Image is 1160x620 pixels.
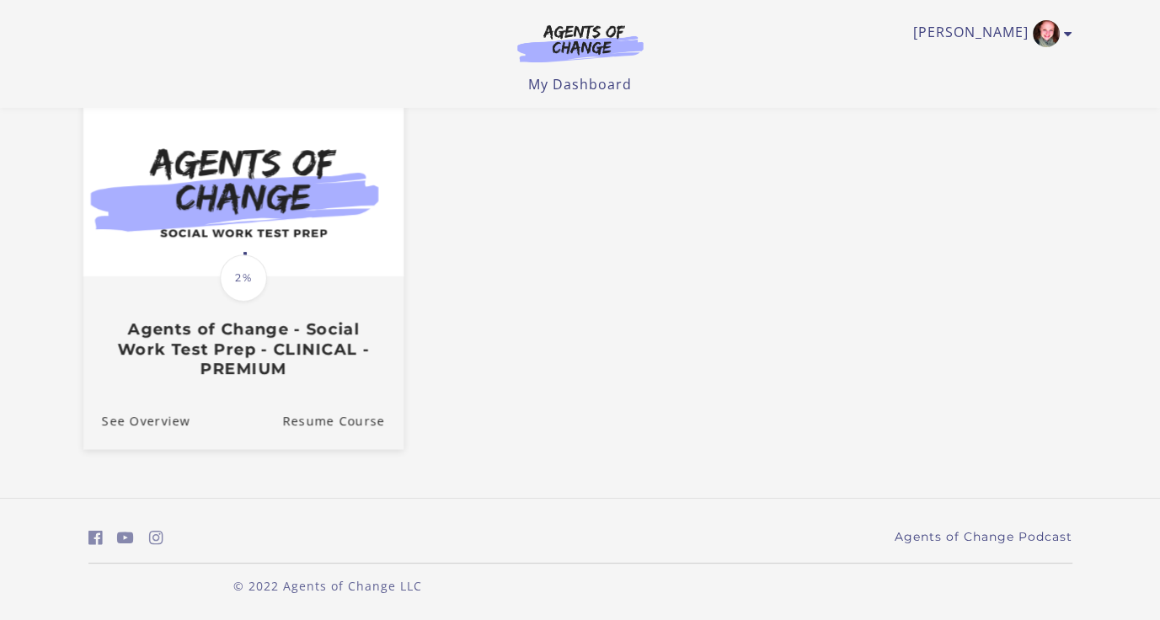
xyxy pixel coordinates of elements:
i: https://www.facebook.com/groups/aswbtestprep (Open in a new window) [88,530,103,546]
p: © 2022 Agents of Change LLC [88,577,567,595]
i: https://www.instagram.com/agentsofchangeprep/ (Open in a new window) [149,530,163,546]
a: My Dashboard [528,75,632,94]
i: https://www.youtube.com/c/AgentsofChangeTestPrepbyMeaganMitchell (Open in a new window) [117,530,134,546]
span: 2% [220,254,267,302]
a: Agents of Change - Social Work Test Prep - CLINICAL - PREMIUM: Resume Course [282,393,404,449]
h3: Agents of Change - Social Work Test Prep - CLINICAL - PREMIUM [101,320,384,379]
a: https://www.instagram.com/agentsofchangeprep/ (Open in a new window) [149,526,163,550]
a: Agents of Change Podcast [895,528,1072,546]
a: Toggle menu [913,20,1064,47]
a: https://www.facebook.com/groups/aswbtestprep (Open in a new window) [88,526,103,550]
a: https://www.youtube.com/c/AgentsofChangeTestPrepbyMeaganMitchell (Open in a new window) [117,526,134,550]
a: Agents of Change - Social Work Test Prep - CLINICAL - PREMIUM: See Overview [83,393,190,449]
img: Agents of Change Logo [500,24,661,62]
